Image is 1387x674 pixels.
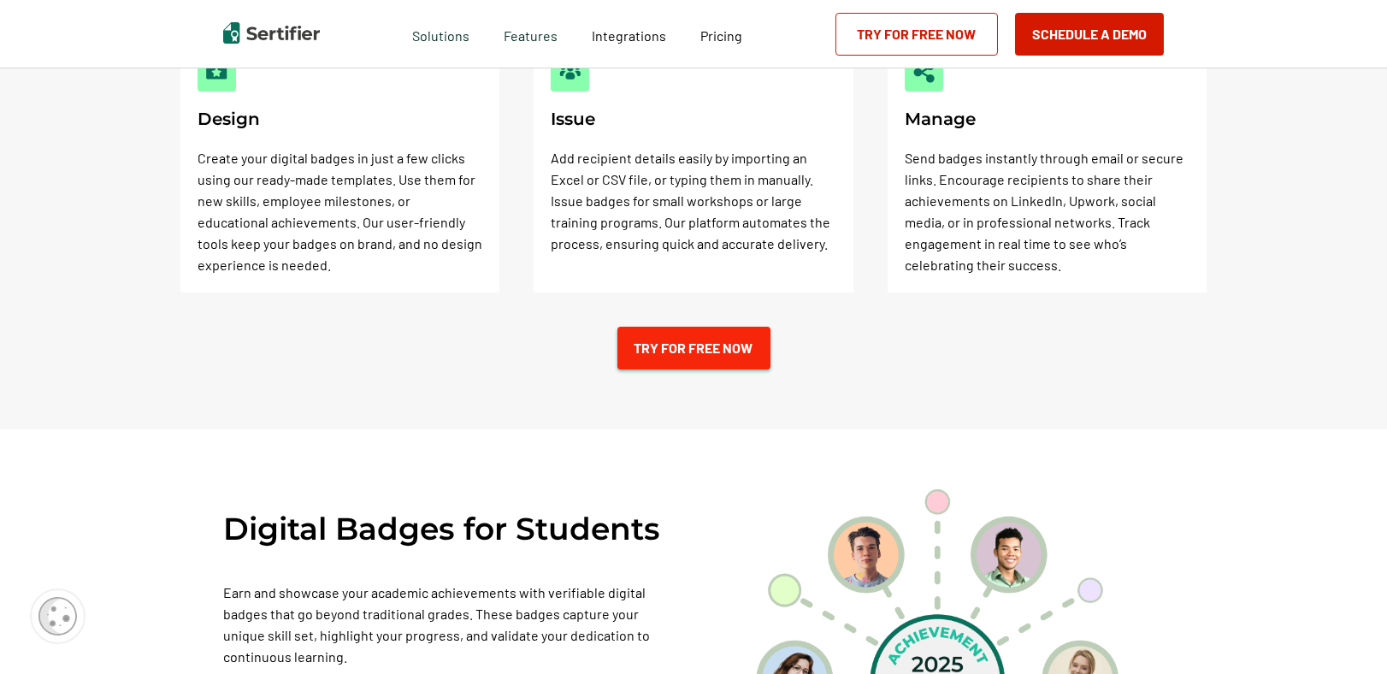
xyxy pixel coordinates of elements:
p: Send badges instantly through email or secure links. Encourage recipients to share their achievem... [905,147,1189,275]
a: Pricing [701,23,743,44]
a: Integrations [593,23,667,44]
h3: Design [198,109,482,130]
button: Schedule a Demo [1015,13,1164,56]
a: Try for Free Now [835,13,998,56]
img: Design Image [206,62,227,83]
h3: Issue [551,109,835,130]
span: Integrations [593,27,667,44]
img: Issue Image [559,62,581,83]
span: Features [505,23,558,44]
span: Solutions [413,23,470,44]
p: Add recipient details easily by importing an Excel or CSV file, or typing them in manually. Issue... [551,147,835,254]
h3: Manage [905,109,1189,130]
span: Pricing [701,27,743,44]
img: Manage Image [913,62,935,83]
iframe: Chat Widget [1301,592,1387,674]
p: Create your digital badges in just a few clicks using our ready-made templates. Use them for new ... [198,147,482,275]
img: Cookie Popup Icon [38,597,77,636]
img: Sertifier | Digital Credentialing Platform [223,22,320,44]
h2: Digital Badges for Students [223,510,660,547]
a: Try for Free Now [617,327,770,370]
